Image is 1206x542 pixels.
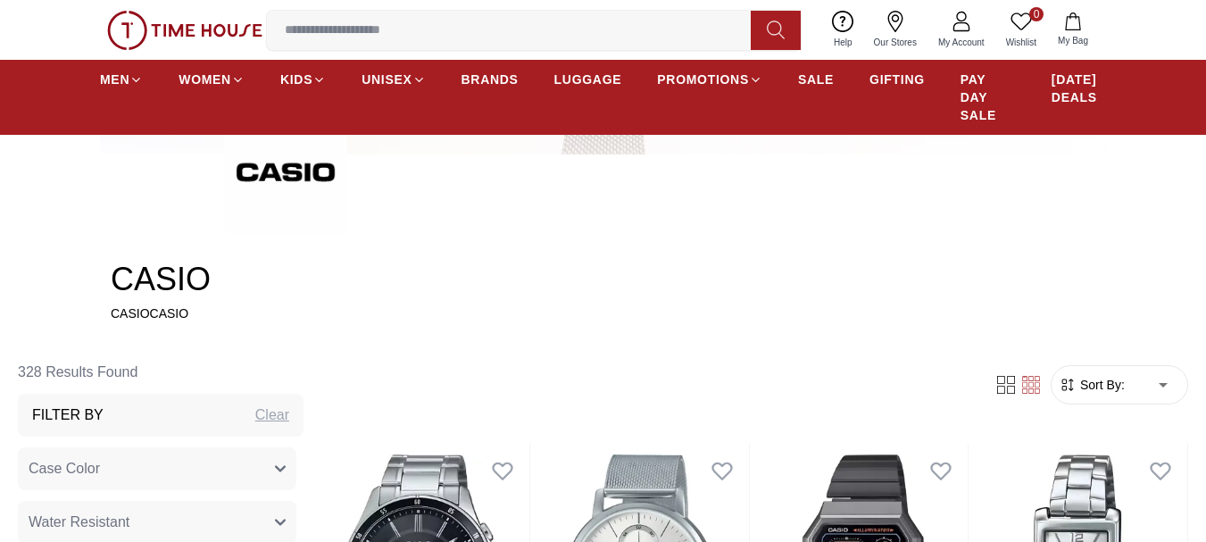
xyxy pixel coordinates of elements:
[1077,376,1125,394] span: Sort By:
[32,404,104,426] h3: Filter By
[1047,9,1099,51] button: My Bag
[554,63,622,96] a: LUGGAGE
[111,262,1095,297] h2: CASIO
[1029,7,1044,21] span: 0
[798,63,834,96] a: SALE
[554,71,622,88] span: LUGGAGE
[29,512,129,533] span: Water Resistant
[179,63,245,96] a: WOMEN
[999,36,1044,49] span: Wishlist
[869,63,925,96] a: GIFTING
[1059,376,1125,394] button: Sort By:
[100,71,129,88] span: MEN
[462,71,519,88] span: BRANDS
[362,63,425,96] a: UNISEX
[657,63,762,96] a: PROMOTIONS
[179,71,231,88] span: WOMEN
[1052,63,1106,113] a: [DATE] DEALS
[107,11,262,50] img: ...
[280,71,312,88] span: KIDS
[657,71,749,88] span: PROMOTIONS
[931,36,992,49] span: My Account
[827,36,860,49] span: Help
[867,36,924,49] span: Our Stores
[255,404,289,426] div: Clear
[1051,34,1095,47] span: My Bag
[362,71,412,88] span: UNISEX
[798,71,834,88] span: SALE
[869,71,925,88] span: GIFTING
[100,63,143,96] a: MEN
[995,7,1047,53] a: 0Wishlist
[111,304,1095,322] p: CASIOCASIO
[863,7,927,53] a: Our Stores
[18,351,304,394] h6: 328 Results Found
[961,71,1016,124] span: PAY DAY SALE
[462,63,519,96] a: BRANDS
[823,7,863,53] a: Help
[1052,71,1106,106] span: [DATE] DEALS
[224,111,347,235] img: ...
[280,63,326,96] a: KIDS
[18,447,296,490] button: Case Color
[961,63,1016,131] a: PAY DAY SALE
[29,458,100,479] span: Case Color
